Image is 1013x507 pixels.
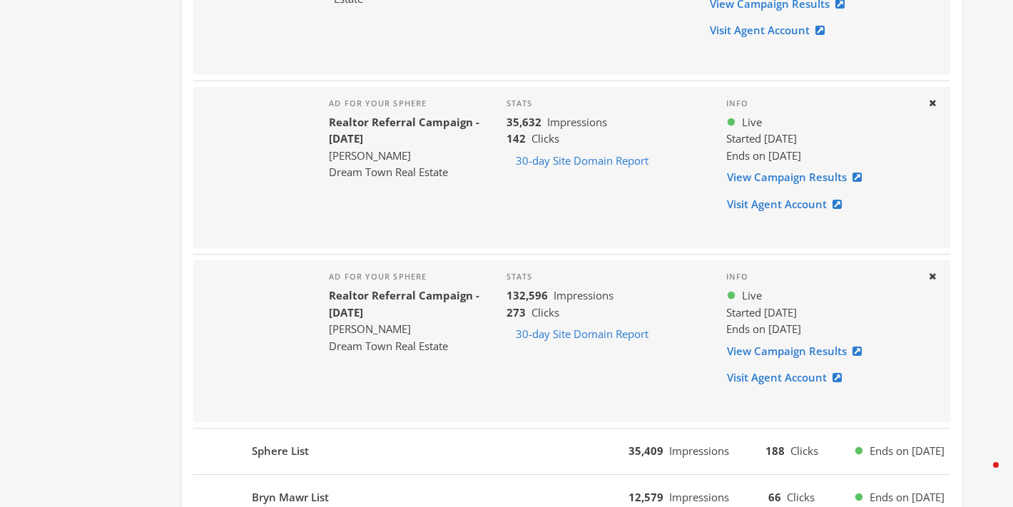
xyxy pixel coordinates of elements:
[669,490,729,504] span: Impressions
[726,272,917,282] h4: Info
[507,305,526,319] b: 273
[726,304,917,321] div: Started [DATE]
[507,148,658,174] button: 30-day Site Domain Report
[507,288,548,302] b: 132,596
[726,364,851,391] a: Visit Agent Account
[329,148,484,164] div: [PERSON_NAME]
[726,338,871,364] a: View Campaign Results
[742,287,762,304] span: Live
[507,321,658,347] button: 30-day Site Domain Report
[329,164,484,180] div: Dream Town Real Estate
[628,490,663,504] b: 12,579
[765,444,785,458] b: 188
[726,148,801,163] span: Ends on [DATE]
[329,272,484,282] h4: Ad for your sphere
[628,444,663,458] b: 35,409
[252,489,329,506] b: Bryn Mawr List
[726,191,851,217] a: Visit Agent Account
[726,130,917,147] div: Started [DATE]
[726,322,801,336] span: Ends on [DATE]
[507,131,526,145] b: 142
[329,98,484,108] h4: Ad for your sphere
[964,459,999,493] iframe: Intercom live chat
[742,114,762,130] span: Live
[726,164,871,190] a: View Campaign Results
[531,131,559,145] span: Clicks
[669,444,729,458] span: Impressions
[870,443,945,459] span: Ends on [DATE]
[790,444,818,458] span: Clicks
[193,434,950,468] button: Sphere List35,409Impressions188ClicksEnds on [DATE]
[507,98,703,108] h4: Stats
[329,321,484,337] div: [PERSON_NAME]
[329,115,479,145] b: Realtor Referral Campaign - [DATE]
[547,115,607,129] span: Impressions
[531,305,559,319] span: Clicks
[252,443,309,459] b: Sphere List
[768,490,781,504] b: 66
[507,272,703,282] h4: Stats
[787,490,815,504] span: Clicks
[870,489,945,506] span: Ends on [DATE]
[507,115,541,129] b: 35,632
[726,98,917,108] h4: Info
[329,288,479,319] b: Realtor Referral Campaign - [DATE]
[329,338,484,354] div: Dream Town Real Estate
[554,288,614,302] span: Impressions
[709,17,834,43] a: Visit Agent Account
